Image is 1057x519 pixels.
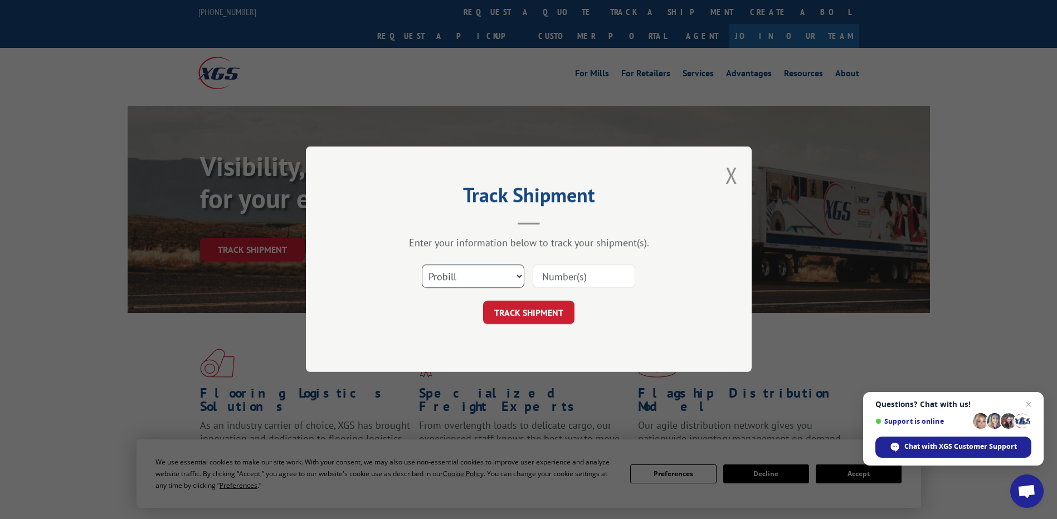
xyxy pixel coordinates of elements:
[875,417,969,425] span: Support is online
[875,400,1031,409] span: Questions? Chat with us!
[904,442,1017,452] span: Chat with XGS Customer Support
[725,160,738,190] button: Close modal
[362,187,696,208] h2: Track Shipment
[483,301,574,325] button: TRACK SHIPMENT
[1010,474,1044,508] div: Open chat
[533,265,635,288] input: Number(s)
[362,237,696,249] div: Enter your information below to track your shipment(s).
[1022,398,1035,411] span: Close chat
[875,437,1031,458] div: Chat with XGS Customer Support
